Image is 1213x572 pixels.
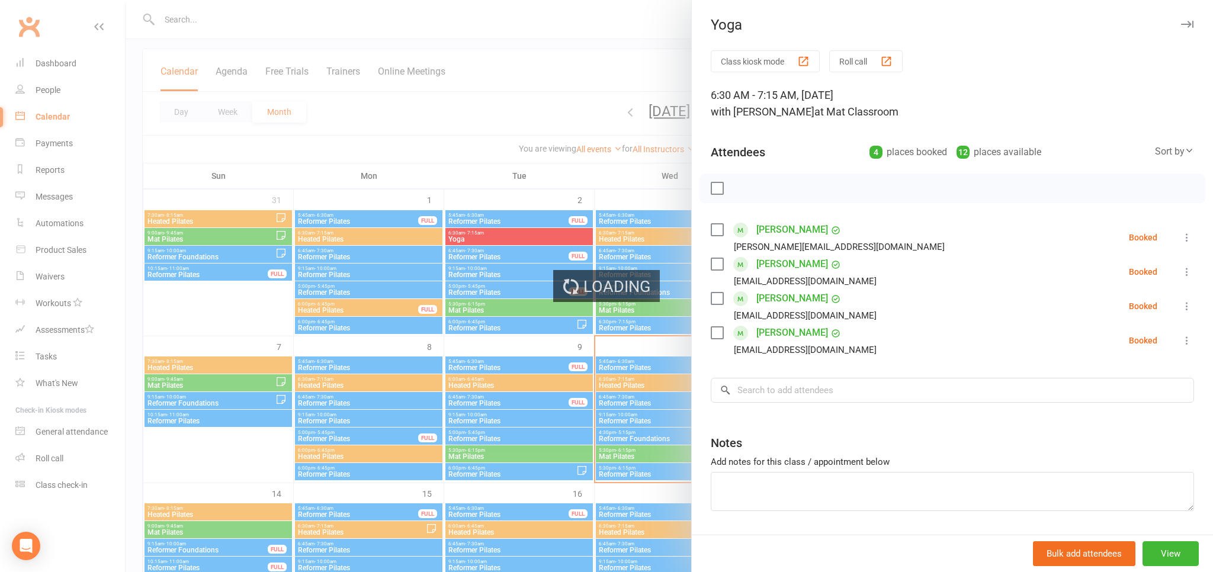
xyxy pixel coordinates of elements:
div: 4 [869,146,883,159]
a: [PERSON_NAME] [756,323,828,342]
button: Class kiosk mode [711,50,820,72]
div: 12 [957,146,970,159]
div: Booked [1129,268,1157,276]
div: Add notes for this class / appointment below [711,455,1194,469]
div: Open Intercom Messenger [12,532,40,560]
div: 6:30 AM - 7:15 AM, [DATE] [711,87,1194,120]
div: places booked [869,144,947,160]
div: [EMAIL_ADDRESS][DOMAIN_NAME] [734,274,877,289]
div: [EMAIL_ADDRESS][DOMAIN_NAME] [734,308,877,323]
input: Search to add attendees [711,378,1194,403]
div: [PERSON_NAME][EMAIL_ADDRESS][DOMAIN_NAME] [734,239,945,255]
a: [PERSON_NAME] [756,220,828,239]
div: Booked [1129,336,1157,345]
div: places available [957,144,1041,160]
button: View [1143,541,1199,566]
a: [PERSON_NAME] [756,255,828,274]
div: [EMAIL_ADDRESS][DOMAIN_NAME] [734,342,877,358]
span: at Mat Classroom [814,105,898,118]
a: [PERSON_NAME] [756,289,828,308]
div: Yoga [692,17,1213,33]
div: Attendees [711,144,765,160]
span: with [PERSON_NAME] [711,105,814,118]
div: Booked [1129,233,1157,242]
div: Sort by [1155,144,1194,159]
div: Notes [711,435,742,451]
button: Bulk add attendees [1033,541,1135,566]
div: Booked [1129,302,1157,310]
button: Roll call [829,50,903,72]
